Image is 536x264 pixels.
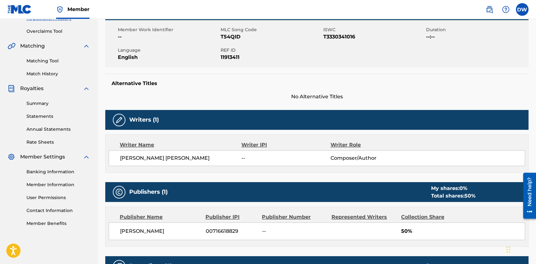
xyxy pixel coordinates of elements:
img: Writers [115,116,123,124]
span: Language [118,47,219,54]
span: Duration [426,26,527,33]
span: English [118,54,219,61]
div: Collection Share [401,213,462,221]
div: Writer Role [331,141,412,149]
a: Annual Statements [26,126,90,133]
div: User Menu [516,3,528,16]
a: Match History [26,71,90,77]
img: Top Rightsholder [56,6,64,13]
img: Publishers [115,188,123,196]
div: Publisher IPI [205,213,257,221]
img: expand [83,153,90,161]
div: Drag [506,240,510,259]
img: expand [83,42,90,50]
a: Statements [26,113,90,120]
div: My shares: [431,185,475,192]
span: 50% [401,227,525,235]
div: Writer Name [120,141,241,149]
div: Writer IPI [241,141,331,149]
img: Member Settings [8,153,15,161]
a: Rate Sheets [26,139,90,146]
span: Matching [20,42,45,50]
h5: Writers (1) [129,116,159,123]
span: --:-- [426,33,527,41]
span: -- [118,33,219,41]
a: Summary [26,100,90,107]
span: MLC Song Code [221,26,322,33]
span: -- [241,154,330,162]
div: Total shares: [431,192,475,200]
span: 50 % [464,193,475,199]
span: [PERSON_NAME] [PERSON_NAME] [120,154,241,162]
h5: Alternative Titles [112,80,522,87]
img: search [486,6,493,13]
h5: Publishers (1) [129,188,168,196]
img: Matching [8,42,15,50]
a: Banking Information [26,169,90,175]
iframe: Chat Widget [504,234,536,264]
a: Matching Tool [26,58,90,64]
div: Publisher Name [120,213,201,221]
a: Overclaims Tool [26,28,90,35]
span: Member [67,6,89,13]
div: Represented Writers [331,213,396,221]
a: Public Search [483,3,496,16]
span: 00716618829 [206,227,257,235]
span: Member Settings [20,153,65,161]
span: REF ID [221,47,322,54]
span: -- [262,227,327,235]
a: User Permissions [26,194,90,201]
span: Member Work Identifier [118,26,219,33]
iframe: Resource Center [518,170,536,221]
a: Member Benefits [26,220,90,227]
img: Royalties [8,85,15,92]
img: help [502,6,510,13]
span: T54QID [221,33,322,41]
span: Composer/Author [331,154,412,162]
span: 11913411 [221,54,322,61]
span: [PERSON_NAME] [120,227,201,235]
a: Member Information [26,181,90,188]
img: expand [83,85,90,92]
div: Help [499,3,512,16]
span: T3330341016 [323,33,424,41]
div: Publisher Number [262,213,327,221]
img: MLC Logo [8,5,32,14]
span: Royalties [20,85,43,92]
span: 0 % [459,185,467,191]
a: Contact Information [26,207,90,214]
span: No Alternative Titles [105,93,528,100]
span: ISWC [323,26,424,33]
